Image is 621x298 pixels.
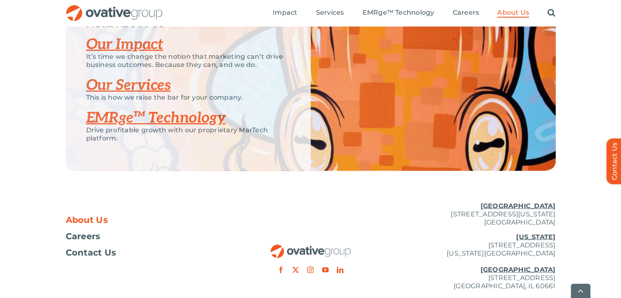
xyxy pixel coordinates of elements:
u: [GEOGRAPHIC_DATA] [480,266,555,274]
a: EMRge™ Technology [86,109,226,127]
a: OG_Full_horizontal_RGB [270,244,352,251]
span: About Us [66,216,108,224]
a: About Us [497,9,529,18]
p: [STREET_ADDRESS] [US_STATE][GEOGRAPHIC_DATA] [STREET_ADDRESS] [GEOGRAPHIC_DATA], IL 60661 [392,233,556,290]
p: It’s time we change the notion that marketing can’t drive business outcomes. Because they can, an... [86,53,290,69]
p: Drive profitable growth with our proprietary MarTech platform. [86,126,290,142]
a: Careers [66,232,229,240]
span: Services [316,9,344,17]
a: EMRge™ Technology [362,9,434,18]
a: Search [548,9,555,18]
a: Contact Us [66,249,229,257]
span: EMRge™ Technology [362,9,434,17]
a: instagram [307,267,314,273]
nav: Footer Menu [66,216,229,257]
a: twitter [292,267,299,273]
a: Careers [453,9,479,18]
a: About Us [66,216,229,224]
span: Careers [453,9,479,17]
span: About Us [497,9,529,17]
p: This is how we raise the bar for your company. [86,93,290,102]
span: Careers [66,232,100,240]
a: Impact [273,9,297,18]
p: MORE ABOUT US [86,20,290,28]
a: linkedin [337,267,343,273]
a: youtube [322,267,329,273]
p: [STREET_ADDRESS][US_STATE] [GEOGRAPHIC_DATA] [392,202,556,227]
a: Services [316,9,344,18]
a: Our Impact [86,36,163,53]
u: [GEOGRAPHIC_DATA] [480,202,555,210]
a: Our Services [86,76,171,94]
a: OG_Full_horizontal_RGB [65,4,163,12]
u: [US_STATE] [516,233,555,241]
span: Contact Us [66,249,116,257]
span: Impact [273,9,297,17]
a: facebook [278,267,284,273]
